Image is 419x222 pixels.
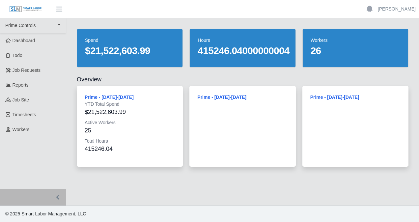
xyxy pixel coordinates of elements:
[85,126,175,135] div: 25
[85,45,175,57] dd: $21,522,603.99
[9,6,42,13] img: SLM Logo
[13,68,41,73] span: Job Requests
[13,82,29,88] span: Reports
[85,37,175,43] dt: spend
[5,211,86,216] span: © 2025 Smart Labor Management, LLC
[85,101,175,107] dt: YTD Total Spend
[77,75,408,83] h2: Overview
[85,95,134,100] a: Prime - [DATE]-[DATE]
[311,45,400,57] dd: 26
[310,95,359,100] a: Prime - [DATE]-[DATE]
[198,37,287,43] dt: hours
[85,144,175,153] div: 415246.04
[13,127,30,132] span: Workers
[13,112,36,117] span: Timesheets
[13,38,35,43] span: Dashboard
[13,97,29,102] span: job site
[13,53,22,58] span: Todo
[85,107,175,117] div: $21,522,603.99
[198,45,287,57] dd: 415246.04000000004
[378,6,416,13] a: [PERSON_NAME]
[85,138,175,144] dt: Total Hours
[85,119,175,126] dt: Active Workers
[197,95,246,100] a: Prime - [DATE]-[DATE]
[311,37,400,43] dt: workers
